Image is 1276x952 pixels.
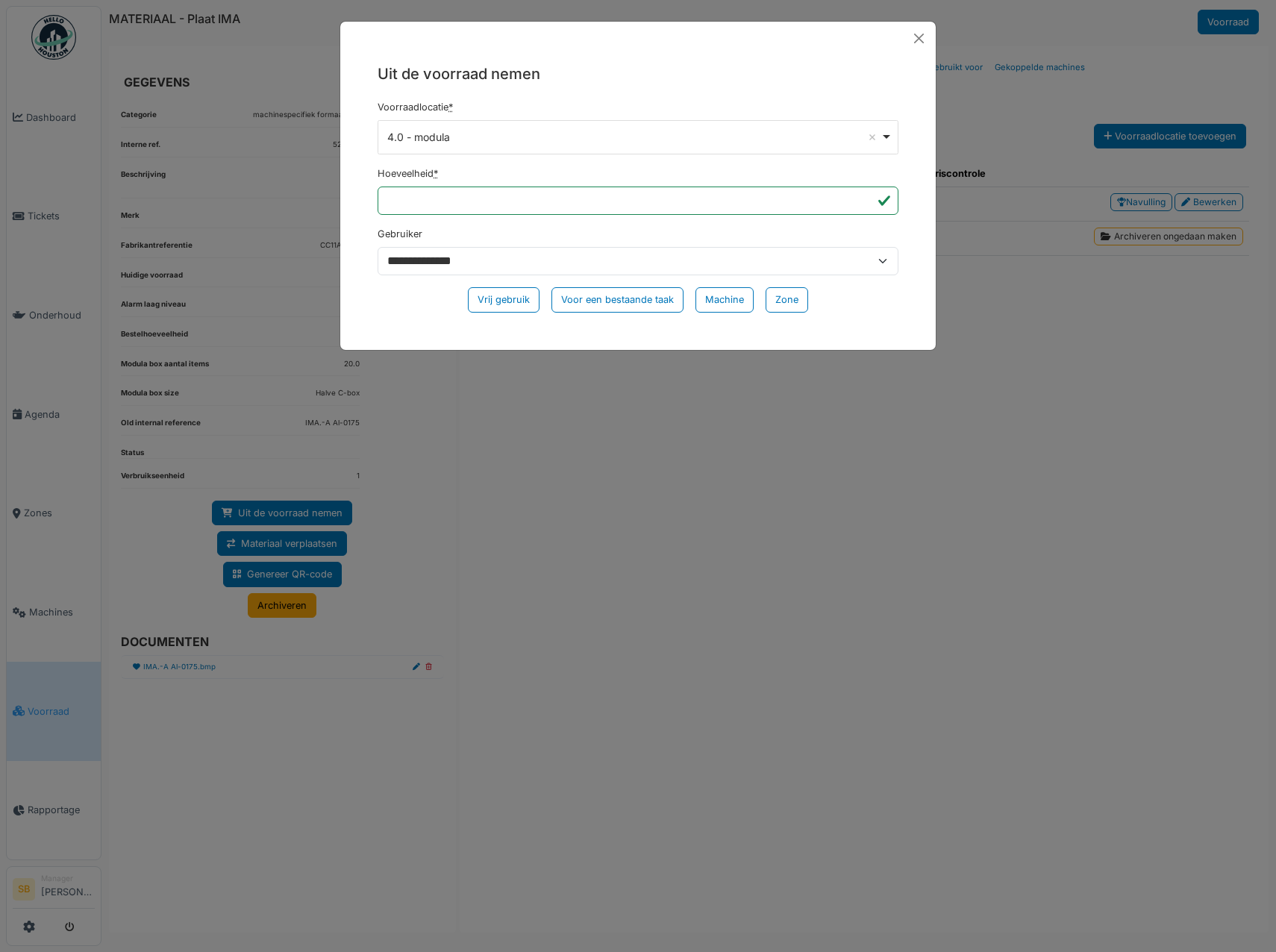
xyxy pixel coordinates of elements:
button: Close [908,28,930,49]
div: Zone [766,287,808,312]
abbr: Verplicht [434,168,438,179]
label: Hoeveelheid [378,166,438,181]
div: Vrij gebruik [468,287,540,312]
label: Gebruiker [378,227,422,241]
button: Remove item: '121920' [865,130,880,145]
abbr: Verplicht [448,101,453,113]
div: Voor een bestaande taak [551,287,684,312]
label: Voorraadlocatie [378,100,453,114]
div: 4.0 - modula [387,129,881,145]
div: Machine [695,287,754,312]
h5: Uit de voorraad nemen [378,63,898,85]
